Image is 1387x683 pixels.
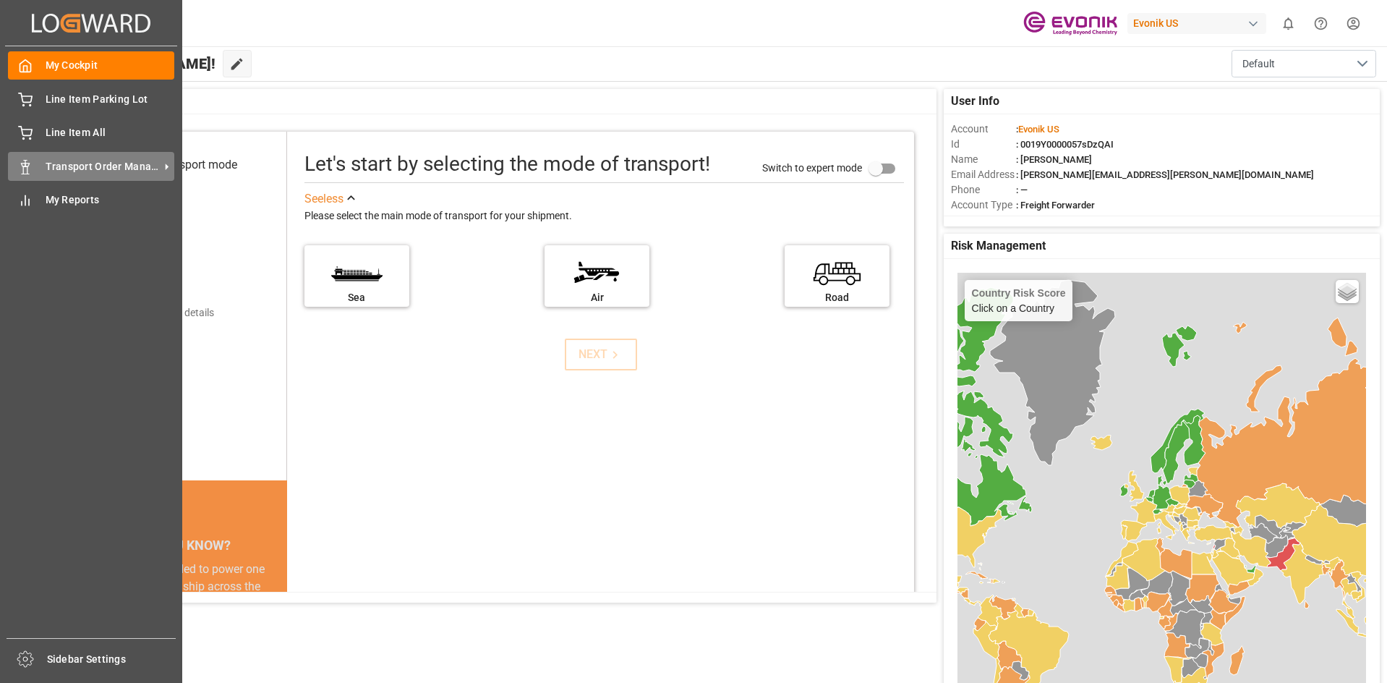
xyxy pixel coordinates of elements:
span: : [PERSON_NAME] [1016,154,1092,165]
span: Email Address [951,167,1016,182]
button: NEXT [565,339,637,370]
div: The energy needed to power one large container ship across the ocean in a single day is the same ... [95,561,270,665]
div: Click on a Country [972,287,1066,314]
span: User Info [951,93,999,110]
button: next slide / item [267,561,287,682]
span: : [1016,124,1059,135]
span: Account Type [951,198,1016,213]
span: My Reports [46,192,175,208]
span: Account [951,122,1016,137]
a: My Reports [8,186,174,214]
span: Risk Management [951,237,1046,255]
span: Transport Order Management [46,159,160,174]
span: : [PERSON_NAME][EMAIL_ADDRESS][PERSON_NAME][DOMAIN_NAME] [1016,169,1314,180]
a: Line Item Parking Lot [8,85,174,113]
span: Switch to expert mode [762,161,862,173]
h4: Country Risk Score [972,287,1066,299]
span: Id [951,137,1016,152]
span: Name [951,152,1016,167]
div: Please select the main mode of transport for your shipment. [304,208,904,225]
img: Evonik-brand-mark-Deep-Purple-RGB.jpeg_1700498283.jpeg [1023,11,1117,36]
a: My Cockpit [8,51,174,80]
span: Default [1242,56,1275,72]
div: Sea [312,290,402,305]
span: : — [1016,184,1028,195]
div: See less [304,190,343,208]
button: show 0 new notifications [1272,7,1305,40]
span: : Freight Forwarder [1016,200,1095,211]
div: Road [792,290,882,305]
div: Let's start by selecting the mode of transport! [304,149,710,179]
button: Help Center [1305,7,1337,40]
div: DID YOU KNOW? [78,530,287,561]
div: Evonik US [1127,13,1266,34]
span: Line Item All [46,125,175,140]
span: My Cockpit [46,58,175,73]
button: open menu [1232,50,1376,77]
span: Line Item Parking Lot [46,92,175,107]
span: Phone [951,182,1016,198]
div: Air [552,290,642,305]
a: Layers [1336,280,1359,303]
span: Hello [PERSON_NAME]! [60,50,215,77]
a: Line Item All [8,119,174,147]
span: : 0019Y0000057sDzQAI [1016,139,1114,150]
span: Evonik US [1018,124,1059,135]
span: Sidebar Settings [47,652,176,667]
div: NEXT [579,346,623,363]
button: Evonik US [1127,9,1272,37]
